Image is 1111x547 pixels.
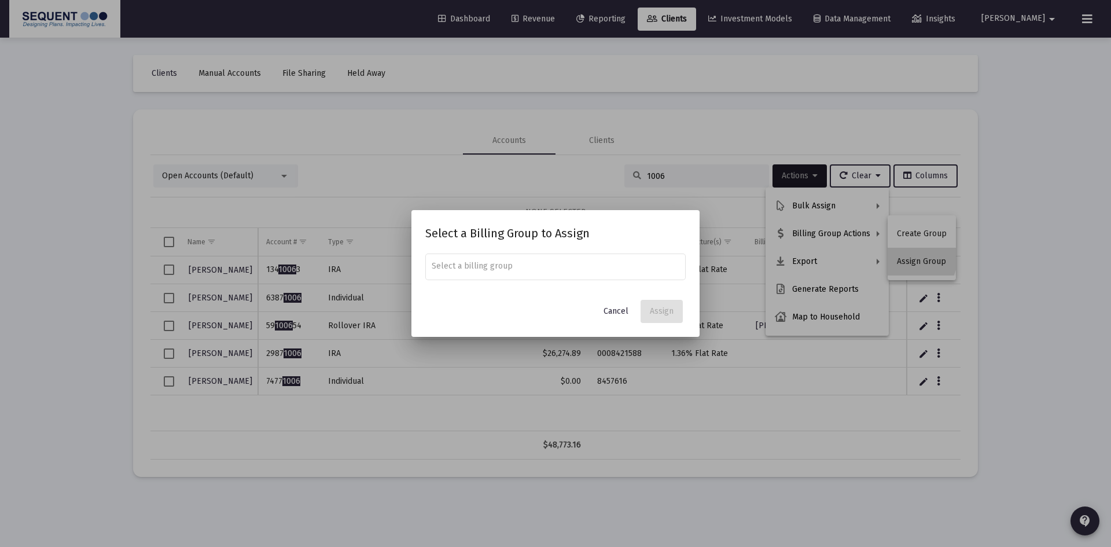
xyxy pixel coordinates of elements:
[650,306,674,316] span: Assign
[604,306,628,316] span: Cancel
[432,262,680,271] input: Select a billing group
[641,300,683,323] button: Assign
[594,300,638,323] button: Cancel
[425,224,686,243] h2: Select a Billing Group to Assign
